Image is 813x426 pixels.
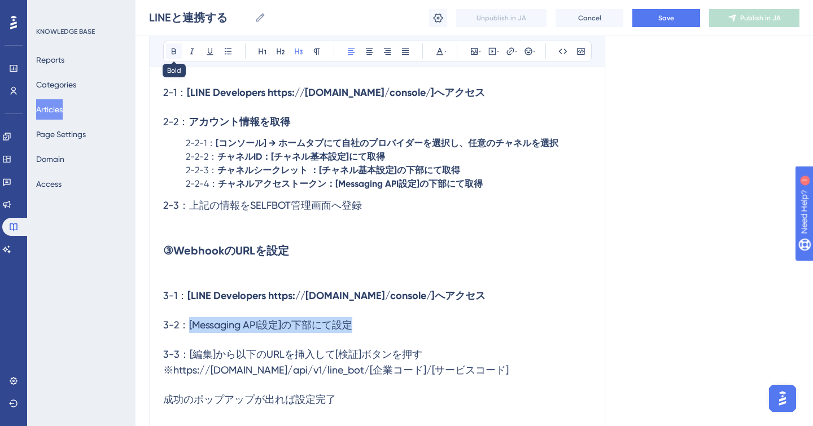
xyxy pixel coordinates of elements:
button: Domain [36,149,64,169]
button: Publish in JA [709,9,799,27]
button: Access [36,174,62,194]
span: 2-3：上記の情報をSELFBOT管理画面へ登録 [163,199,362,211]
span: 2-2-3： [186,165,217,175]
div: KNOWLEDGE BASE [36,27,95,36]
span: 2-2-1： [186,138,216,148]
span: Unpublish in JA [477,14,526,23]
span: 成功のポップアップが出れば設定完了 [163,393,336,405]
span: Need Help? [27,3,71,16]
strong: チャネルアクセストークン：[Messaging API設定]の下部にて取得 [218,178,483,189]
input: Article Name [149,10,250,25]
strong: [LINE Developers https://[DOMAIN_NAME]/console/]へアクセス [187,86,485,99]
span: 2-1： [163,86,187,98]
span: Save [658,14,674,23]
span: 2-2-2： [186,151,217,162]
button: Unpublish in JA [456,9,547,27]
strong: チャネルシークレット ：[チャネル基本設定]の下部にて取得 [217,165,460,175]
strong: [コンソール] → ホームタブにて自社のプロバイダーを選択し、任意のチャネルを選択 [216,138,558,148]
span: Publish in JA [740,14,781,23]
span: 2-2： [163,116,189,128]
span: 3-2：[Messaging API設定]の下部にて設定 [163,319,352,331]
span: 3-1： [163,289,187,301]
button: Cancel [556,9,623,27]
span: 2-2-4： [186,178,218,189]
button: Reports [36,50,64,70]
strong: ③WebhookのURLを設定 [163,244,289,257]
button: Categories [36,74,76,95]
button: Save [632,9,700,27]
strong: [LINE Developers https://[DOMAIN_NAME]/console/]へアクセス [187,289,486,302]
button: Page Settings [36,124,86,144]
strong: アカウント情報を取得 [189,116,290,128]
strong: チャネルID：[チャネル基本設定]にて取得 [217,151,385,162]
div: 1 [78,6,82,15]
iframe: UserGuiding AI Assistant Launcher [766,381,799,415]
span: 3-3：[編集]から以下のURLを挿入して[検証]ボタンを押す※https://[DOMAIN_NAME]/api/v1/line_bot/[企業コード]/[サービスコード] [163,348,509,376]
span: Cancel [578,14,601,23]
button: Articles [36,99,63,120]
